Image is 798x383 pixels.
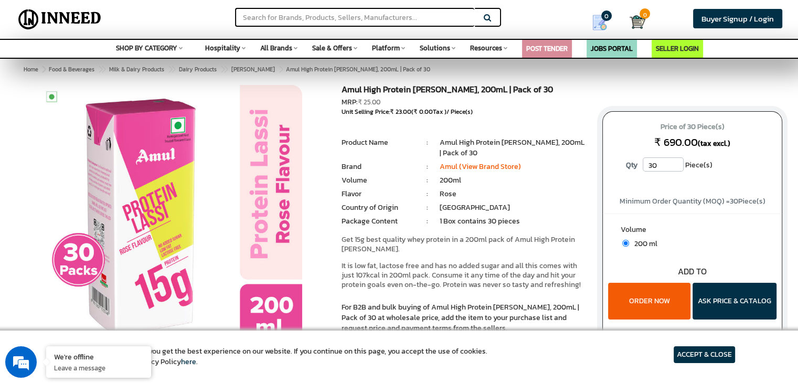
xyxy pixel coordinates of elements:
[420,43,450,53] span: Solutions
[415,203,440,213] li: :
[235,8,474,27] input: Search for Brands, Products, Sellers, Manufacturers...
[601,10,612,21] span: 0
[358,97,380,107] span: ₹ 25.00
[342,175,415,186] li: Volume
[220,63,226,76] span: >
[22,63,40,76] a: Home
[372,43,400,53] span: Platform
[440,216,587,227] li: 1 Box contains 30 pieces
[342,137,415,148] li: Product Name
[630,14,645,30] img: Cart
[415,162,440,172] li: :
[698,138,730,149] span: (tax excl.)
[342,85,587,97] h1: Amul High Protein [PERSON_NAME], 200mL | Pack of 30
[629,238,657,249] span: 200 ml
[109,65,164,73] span: Milk & Dairy Products
[630,10,637,34] a: Cart 0
[440,137,587,158] li: Amul High Protein [PERSON_NAME], 200mL | Pack of 30
[685,157,712,173] span: Piece(s)
[107,63,166,76] a: Milk & Dairy Products
[592,15,608,30] img: Show My Quotes
[470,43,502,53] span: Resources
[440,161,521,172] a: Amul (View Brand Store)
[312,43,352,53] span: Sale & Offers
[415,189,440,199] li: :
[229,63,277,76] a: [PERSON_NAME]
[342,261,587,290] p: It is low fat, lactose free and has no added sugar and all this comes with just 107kcal in 200ml ...
[701,13,774,25] span: Buyer Signup / Login
[415,137,440,148] li: :
[413,107,433,116] span: ₹ 0.00
[730,196,738,207] span: 30
[674,346,735,363] article: ACCEPT & CLOSE
[440,175,587,186] li: 200ml
[342,108,587,116] div: Unit Selling Price: ( Tax )
[14,6,105,33] img: Inneed.Market
[116,43,177,53] span: SHOP BY CATEGORY
[98,63,103,76] span: >
[54,363,143,373] p: Leave a message
[526,44,568,54] a: POST TENDER
[415,216,440,227] li: :
[640,8,650,19] span: 0
[342,216,415,227] li: Package Content
[260,43,292,53] span: All Brands
[54,352,143,361] div: We're offline
[205,43,240,53] span: Hospitality
[231,65,275,73] span: [PERSON_NAME]
[279,63,284,76] span: >
[440,189,587,199] li: Rose
[446,107,473,116] span: / Piece(s)
[693,9,782,28] a: Buyer Signup / Login
[342,97,587,108] div: MRP:
[42,65,45,73] span: >
[342,162,415,172] li: Brand
[693,283,776,320] button: ASK PRICE & CATALOG
[177,63,219,76] a: Dairy Products
[620,196,765,207] span: Minimum Order Quantity (MOQ) = Piece(s)
[342,203,415,213] li: Country of Origin
[656,44,699,54] a: SELLER LOGIN
[578,10,630,35] a: my Quotes 0
[49,65,94,73] span: Food & Beverages
[390,107,411,116] span: ₹ 23.00
[63,346,487,367] article: We use cookies to ensure you get the best experience on our website. If you continue on this page...
[591,44,633,54] a: JOBS PORTAL
[608,283,690,320] button: ORDER NOW
[342,235,587,254] p: Get 15g best quality whey protein in a 200ml pack of Amul High Protein [PERSON_NAME].
[440,203,587,213] li: [GEOGRAPHIC_DATA]
[168,63,173,76] span: >
[47,65,430,73] span: Amul High Protein [PERSON_NAME], 200mL | Pack of 30
[613,119,772,135] span: Price of 30 Piece(s)
[654,134,698,150] span: ₹ 690.00
[40,85,302,347] img: Amul High Protein Rose Lassi, 200mL
[621,225,764,238] label: Volume
[342,189,415,199] li: Flavor
[621,157,643,173] label: Qty
[603,265,782,278] div: ADD TO
[179,65,217,73] span: Dairy Products
[181,356,196,367] a: here
[342,302,587,334] p: For B2B and bulk buying of Amul High Protein [PERSON_NAME], 200mL | Pack of 30 at wholesale price...
[47,63,97,76] a: Food & Beverages
[415,175,440,186] li: :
